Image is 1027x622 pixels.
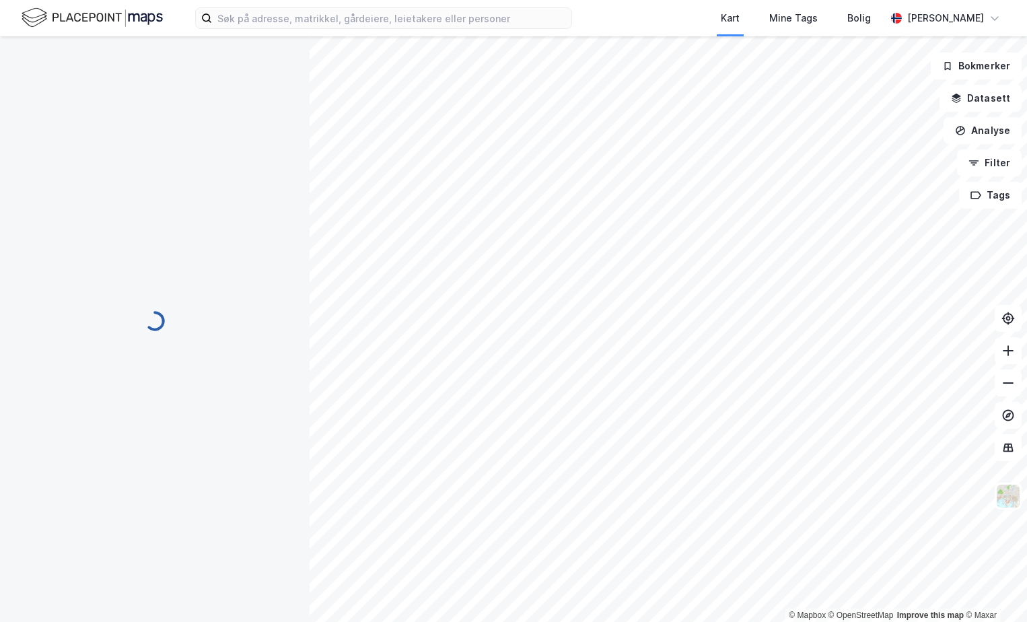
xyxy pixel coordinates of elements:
[959,182,1022,209] button: Tags
[957,149,1022,176] button: Filter
[944,117,1022,144] button: Analyse
[22,6,163,30] img: logo.f888ab2527a4732fd821a326f86c7f29.svg
[960,557,1027,622] div: Kontrollprogram for chat
[897,611,964,620] a: Improve this map
[828,611,894,620] a: OpenStreetMap
[931,53,1022,79] button: Bokmerker
[789,611,826,620] a: Mapbox
[769,10,818,26] div: Mine Tags
[144,310,166,332] img: spinner.a6d8c91a73a9ac5275cf975e30b51cfb.svg
[721,10,740,26] div: Kart
[960,557,1027,622] iframe: Chat Widget
[995,483,1021,509] img: Z
[212,8,571,28] input: Søk på adresse, matrikkel, gårdeiere, leietakere eller personer
[907,10,984,26] div: [PERSON_NAME]
[847,10,871,26] div: Bolig
[940,85,1022,112] button: Datasett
